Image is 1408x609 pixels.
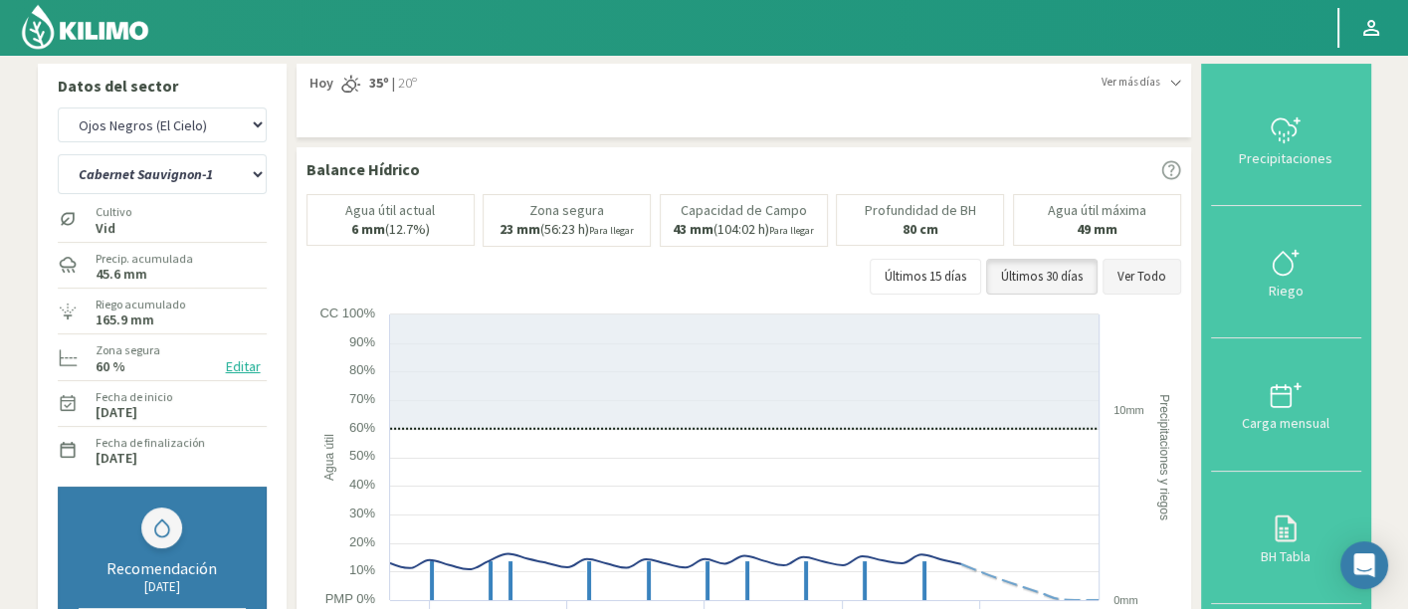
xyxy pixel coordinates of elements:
button: Últimos 15 días [870,259,981,295]
button: Riego [1211,206,1361,338]
text: Precipitaciones y riegos [1157,394,1171,520]
div: Precipitaciones [1217,151,1355,165]
div: BH Tabla [1217,549,1355,563]
p: (56:23 h) [500,222,634,238]
text: 0mm [1113,594,1137,606]
p: (12.7%) [351,222,430,237]
p: Agua útil actual [345,203,435,218]
label: Cultivo [96,203,131,221]
button: Ver Todo [1103,259,1181,295]
text: 70% [348,391,374,406]
label: [DATE] [96,406,137,419]
div: Riego [1217,284,1355,298]
button: Últimos 30 días [986,259,1098,295]
button: Precipitaciones [1211,74,1361,206]
label: 45.6 mm [96,268,147,281]
text: 30% [348,506,374,520]
label: Precip. acumulada [96,250,193,268]
button: Editar [220,355,267,378]
p: Zona segura [529,203,604,218]
text: 10% [348,562,374,577]
text: PMP 0% [324,591,375,606]
b: 6 mm [351,220,385,238]
p: Profundidad de BH [865,203,976,218]
text: 50% [348,448,374,463]
button: BH Tabla [1211,472,1361,604]
text: 80% [348,362,374,377]
label: Fecha de finalización [96,434,205,452]
text: 60% [348,420,374,435]
p: Capacidad de Campo [681,203,807,218]
text: Agua útil [321,434,335,481]
text: 40% [348,477,374,492]
label: Riego acumulado [96,296,185,313]
label: Zona segura [96,341,160,359]
button: Carga mensual [1211,338,1361,471]
b: 80 cm [903,220,938,238]
text: 20% [348,534,374,549]
p: Balance Hídrico [306,157,420,181]
div: Carga mensual [1217,416,1355,430]
div: Open Intercom Messenger [1340,541,1388,589]
span: | [392,74,395,94]
label: 60 % [96,360,125,373]
p: Agua útil máxima [1048,203,1146,218]
label: Vid [96,222,131,235]
img: Kilimo [20,3,150,51]
text: 90% [348,334,374,349]
text: CC 100% [319,305,375,320]
strong: 35º [369,74,389,92]
b: 43 mm [673,220,713,238]
label: [DATE] [96,452,137,465]
div: Recomendación [79,558,246,578]
b: 49 mm [1077,220,1117,238]
span: 20º [395,74,417,94]
label: Fecha de inicio [96,388,172,406]
b: 23 mm [500,220,540,238]
text: 10mm [1113,404,1144,416]
span: Ver más días [1102,74,1160,91]
p: Datos del sector [58,74,267,98]
small: Para llegar [589,224,634,237]
small: Para llegar [769,224,814,237]
label: 165.9 mm [96,313,154,326]
div: [DATE] [79,578,246,595]
span: Hoy [306,74,333,94]
p: (104:02 h) [673,222,814,238]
